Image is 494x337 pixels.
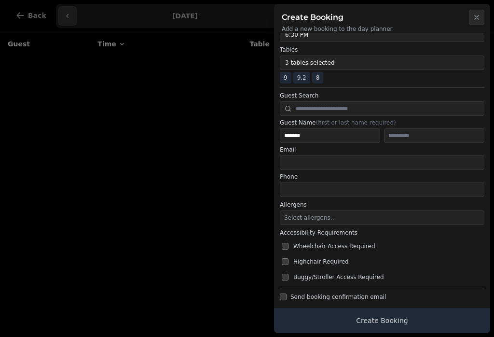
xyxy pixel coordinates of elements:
[282,258,288,265] input: Highchair Required
[316,119,396,126] span: (first or last name required)
[293,273,384,281] span: Buggy/Stroller Access Required
[282,12,482,23] h2: Create Booking
[282,274,288,281] input: Buggy/Stroller Access Required
[282,243,288,250] input: Wheelchair Access Required
[274,308,490,333] button: Create Booking
[280,229,484,237] label: Accessibility Requirements
[293,72,310,84] span: 9.2
[280,173,484,181] label: Phone
[280,92,484,99] label: Guest Search
[280,28,484,42] button: 6:30 PM
[280,119,484,126] label: Guest Name
[280,294,287,300] input: Send booking confirmation email
[280,56,484,70] button: 3 tables selected
[280,201,484,209] label: Allergens
[293,258,349,266] span: Highchair Required
[280,72,291,84] span: 9
[280,46,484,54] label: Tables
[280,146,484,154] label: Email
[280,211,484,225] button: Select allergens...
[293,242,375,250] span: Wheelchair Access Required
[290,293,386,301] span: Send booking confirmation email
[282,25,482,33] p: Add a new booking to the day planner
[284,214,336,221] span: Select allergens...
[312,72,324,84] span: 8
